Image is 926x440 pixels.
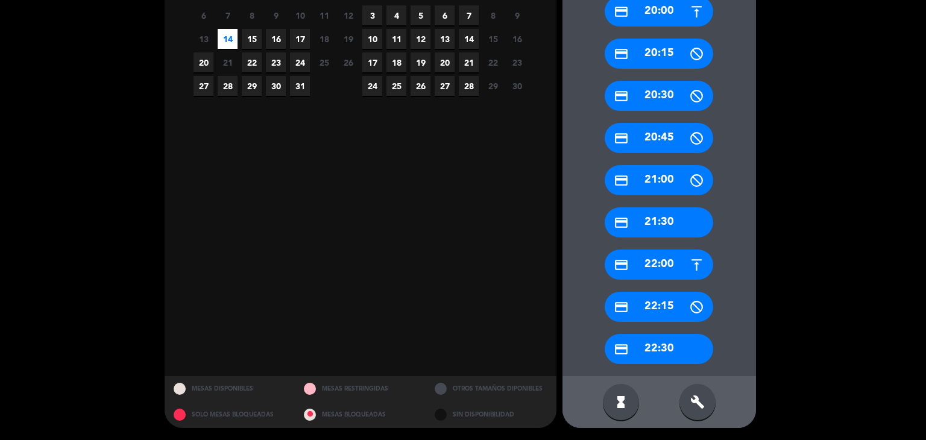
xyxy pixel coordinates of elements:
[165,402,295,428] div: SOLO MESAS BLOQUEADAS
[483,52,503,72] span: 22
[459,52,479,72] span: 21
[194,5,213,25] span: 6
[295,376,426,402] div: MESAS RESTRINGIDAS
[459,76,479,96] span: 28
[426,376,556,402] div: OTROS TAMAÑOS DIPONIBLES
[266,29,286,49] span: 16
[194,76,213,96] span: 27
[218,5,238,25] span: 7
[290,76,310,96] span: 31
[218,52,238,72] span: 21
[314,5,334,25] span: 11
[290,5,310,25] span: 10
[483,76,503,96] span: 29
[605,39,713,69] div: 20:15
[614,46,629,61] i: credit_card
[605,334,713,364] div: 22:30
[605,165,713,195] div: 21:00
[411,52,430,72] span: 19
[614,342,629,357] i: credit_card
[459,29,479,49] span: 14
[507,29,527,49] span: 16
[435,5,455,25] span: 6
[483,5,503,25] span: 8
[614,395,628,409] i: hourglass_full
[338,29,358,49] span: 19
[218,29,238,49] span: 14
[614,4,629,19] i: credit_card
[362,5,382,25] span: 3
[605,250,713,280] div: 22:00
[362,29,382,49] span: 10
[362,52,382,72] span: 17
[411,29,430,49] span: 12
[411,76,430,96] span: 26
[266,76,286,96] span: 30
[411,5,430,25] span: 5
[338,52,358,72] span: 26
[605,123,713,153] div: 20:45
[290,52,310,72] span: 24
[614,257,629,272] i: credit_card
[507,5,527,25] span: 9
[614,215,629,230] i: credit_card
[483,29,503,49] span: 15
[605,292,713,322] div: 22:15
[435,52,455,72] span: 20
[459,5,479,25] span: 7
[266,5,286,25] span: 9
[338,5,358,25] span: 12
[614,89,629,104] i: credit_card
[295,402,426,428] div: MESAS BLOQUEADAS
[194,29,213,49] span: 13
[605,207,713,237] div: 21:30
[614,300,629,315] i: credit_card
[605,81,713,111] div: 20:30
[507,52,527,72] span: 23
[507,76,527,96] span: 30
[614,173,629,188] i: credit_card
[386,29,406,49] span: 11
[426,402,556,428] div: SIN DISPONIBILIDAD
[614,131,629,146] i: credit_card
[290,29,310,49] span: 17
[242,76,262,96] span: 29
[386,5,406,25] span: 4
[242,5,262,25] span: 8
[165,376,295,402] div: MESAS DISPONIBLES
[314,52,334,72] span: 25
[242,29,262,49] span: 15
[194,52,213,72] span: 20
[314,29,334,49] span: 18
[435,29,455,49] span: 13
[218,76,238,96] span: 28
[690,395,705,409] i: build
[435,76,455,96] span: 27
[266,52,286,72] span: 23
[362,76,382,96] span: 24
[242,52,262,72] span: 22
[386,76,406,96] span: 25
[386,52,406,72] span: 18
